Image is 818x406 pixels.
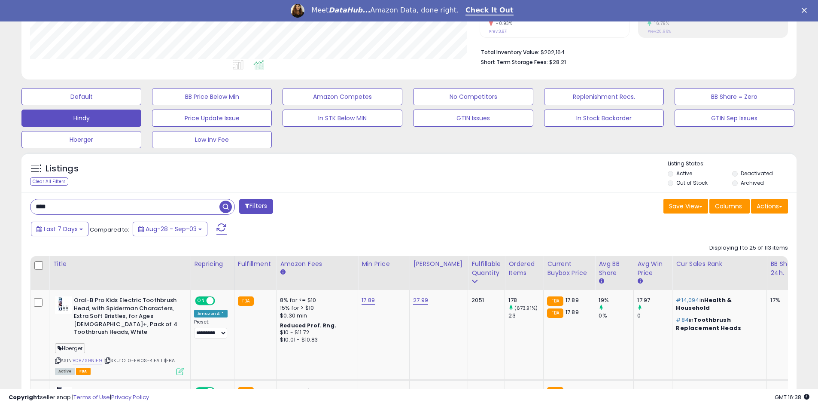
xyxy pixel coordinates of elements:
[663,199,708,214] button: Save View
[741,170,773,177] label: Deactivated
[637,259,669,278] div: Avg Win Price
[55,296,72,314] img: 31o2NDzGOdL._SL40_.jpg
[676,179,708,186] label: Out of Stock
[133,222,207,236] button: Aug-28 - Sep-03
[31,222,88,236] button: Last 7 Days
[514,305,538,311] small: (673.91%)
[802,8,810,13] div: Close
[676,296,732,312] span: Health & Household
[413,296,428,305] a: 27.99
[637,312,672,320] div: 0
[676,316,741,332] span: Toothbrush Replacement Heads
[481,58,548,66] b: Short Term Storage Fees:
[676,316,688,324] span: #84
[715,202,742,211] span: Columns
[238,296,254,306] small: FBA
[328,6,370,14] i: DataHub...
[280,322,336,329] b: Reduced Prof. Rng.
[194,319,228,339] div: Preset:
[637,296,672,304] div: 17.97
[599,259,630,278] div: Avg BB Share
[152,88,272,105] button: BB Price Below Min
[676,316,760,332] p: in
[599,312,633,320] div: 0%
[508,312,543,320] div: 23
[676,259,763,269] div: Cur Sales Rank
[291,4,304,18] img: Profile image for Georgie
[676,296,699,304] span: #14,094
[53,259,187,269] div: Title
[9,394,149,402] div: seller snap | |
[676,170,692,177] label: Active
[775,393,809,401] span: 2025-09-12 16:38 GMT
[152,131,272,148] button: Low Inv Fee
[668,160,797,168] p: Listing States:
[30,177,68,186] div: Clear All Filters
[493,20,512,27] small: -0.93%
[481,46,782,57] li: $202,164
[280,296,351,304] div: 8% for <= $10
[238,259,273,269] div: Fulfillment
[751,199,788,214] button: Actions
[239,199,273,214] button: Filters
[280,329,351,336] div: $10 - $11.72
[194,310,228,317] div: Amazon AI *
[21,110,141,127] button: Hindy
[21,131,141,148] button: Hberger
[9,393,40,401] strong: Copyright
[599,278,604,285] small: Avg BB Share.
[741,179,764,186] label: Archived
[544,88,664,105] button: Replenishment Recs.
[544,110,664,127] button: In Stock Backorder
[76,368,91,375] span: FBA
[471,259,501,278] div: Fulfillable Quantity
[465,6,514,15] a: Check It Out
[111,393,149,401] a: Privacy Policy
[90,226,129,234] span: Compared to:
[280,259,354,269] div: Amazon Fees
[283,88,402,105] button: Amazon Competes
[194,259,231,269] div: Repricing
[566,308,579,316] span: 17.89
[362,259,406,269] div: Min Price
[637,278,642,285] small: Avg Win Price.
[73,357,102,364] a: B0BZS9N1F9
[55,343,85,353] span: Hberger
[770,296,799,304] div: 17%
[599,296,633,304] div: 19%
[489,29,508,34] small: Prev: 3,871
[676,296,760,312] p: in
[770,259,802,278] div: BB Share 24h.
[651,20,669,27] small: 16.79%
[280,336,351,344] div: $10.01 - $10.83
[566,296,579,304] span: 17.89
[547,308,563,318] small: FBA
[152,110,272,127] button: Price Update Issue
[283,110,402,127] button: In STK Below MIN
[547,296,563,306] small: FBA
[55,296,184,374] div: ASIN:
[508,296,543,304] div: 178
[709,244,788,252] div: Displaying 1 to 25 of 113 items
[280,269,285,276] small: Amazon Fees.
[508,259,540,278] div: Ordered Items
[103,357,175,364] span: | SKU: OL0-EB10S-4|EA|1|1|FBA
[21,88,141,105] button: Default
[146,225,197,233] span: Aug-28 - Sep-03
[55,368,75,375] span: All listings currently available for purchase on Amazon
[648,29,671,34] small: Prev: 20.96%
[280,312,351,320] div: $0.30 min
[709,199,750,214] button: Columns
[311,6,459,15] div: Meet Amazon Data, done right.
[547,259,591,278] div: Current Buybox Price
[413,88,533,105] button: No Competitors
[413,259,464,269] div: [PERSON_NAME]
[675,110,794,127] button: GTIN Sep Issues
[196,297,207,305] span: ON
[675,88,794,105] button: BB Share = Zero
[362,296,375,305] a: 17.89
[280,304,351,312] div: 15% for > $10
[481,49,539,56] b: Total Inventory Value:
[471,296,498,304] div: 2051
[73,393,110,401] a: Terms of Use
